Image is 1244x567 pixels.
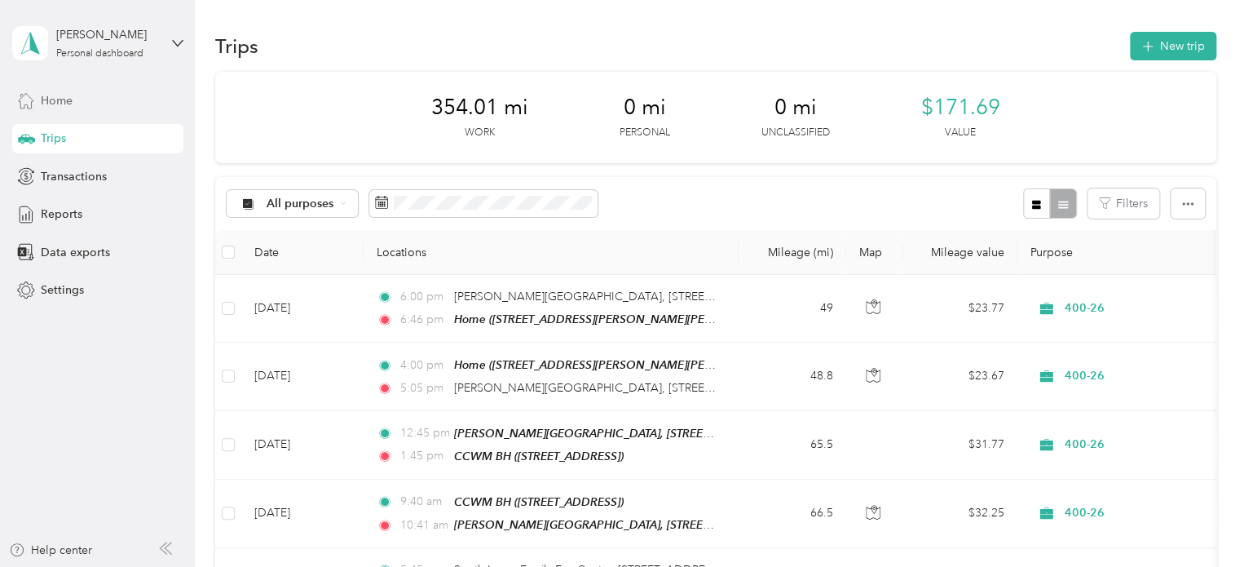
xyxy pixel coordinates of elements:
[41,168,107,185] span: Transactions
[454,518,1101,532] span: [PERSON_NAME][GEOGRAPHIC_DATA], [STREET_ADDRESS] ([PERSON_NAME][GEOGRAPHIC_DATA], [STREET_ADDRESS...
[739,230,846,275] th: Mileage (mi)
[241,230,364,275] th: Date
[454,290,772,303] span: [PERSON_NAME][GEOGRAPHIC_DATA], [STREET_ADDRESS]
[41,130,66,147] span: Trips
[620,126,670,140] p: Personal
[364,230,739,275] th: Locations
[241,411,364,480] td: [DATE]
[903,411,1017,480] td: $31.77
[739,480,846,548] td: 66.5
[903,230,1017,275] th: Mileage value
[399,493,446,511] span: 9:40 am
[241,343,364,410] td: [DATE]
[454,450,624,463] span: CCWM BH ([STREET_ADDRESS])
[241,480,364,548] td: [DATE]
[399,288,446,306] span: 6:00 pm
[241,275,364,343] td: [DATE]
[1065,436,1214,454] span: 400-26
[399,516,446,534] span: 10:41 am
[454,495,624,508] span: CCWM BH ([STREET_ADDRESS])
[921,95,1000,121] span: $171.69
[41,206,82,223] span: Reports
[9,542,92,559] button: Help center
[454,312,783,326] span: Home ([STREET_ADDRESS][PERSON_NAME][PERSON_NAME])
[41,92,73,109] span: Home
[945,126,976,140] p: Value
[1065,367,1214,385] span: 400-26
[399,311,446,329] span: 6:46 pm
[41,281,84,299] span: Settings
[56,49,143,59] div: Personal dashboard
[761,126,830,140] p: Unclassified
[454,427,1101,441] span: [PERSON_NAME][GEOGRAPHIC_DATA], [STREET_ADDRESS] ([PERSON_NAME][GEOGRAPHIC_DATA], [STREET_ADDRESS...
[774,95,817,121] span: 0 mi
[903,343,1017,410] td: $23.67
[454,381,772,395] span: [PERSON_NAME][GEOGRAPHIC_DATA], [STREET_ADDRESS]
[431,95,528,121] span: 354.01 mi
[903,275,1017,343] td: $23.77
[739,275,846,343] td: 49
[267,198,334,210] span: All purposes
[739,411,846,480] td: 65.5
[1065,299,1214,317] span: 400-26
[399,379,446,397] span: 5:05 pm
[215,38,258,55] h1: Trips
[903,480,1017,548] td: $32.25
[399,424,446,442] span: 12:45 pm
[41,244,110,261] span: Data exports
[454,358,783,372] span: Home ([STREET_ADDRESS][PERSON_NAME][PERSON_NAME])
[399,357,446,374] span: 4:00 pm
[739,343,846,410] td: 48.8
[1153,476,1244,567] iframe: Everlance-gr Chat Button Frame
[1130,32,1216,60] button: New trip
[465,126,495,140] p: Work
[1087,188,1159,219] button: Filters
[846,230,903,275] th: Map
[1065,504,1214,522] span: 400-26
[399,447,446,465] span: 1:45 pm
[624,95,666,121] span: 0 mi
[56,26,158,43] div: [PERSON_NAME]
